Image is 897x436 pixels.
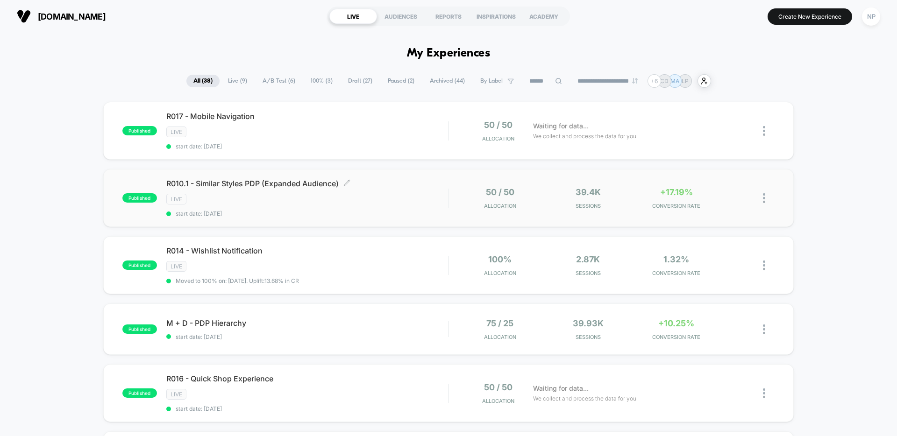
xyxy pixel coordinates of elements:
span: Waiting for data... [533,383,589,394]
span: 39.4k [576,187,601,197]
span: A/B Test ( 6 ) [256,75,302,87]
h1: My Experiences [407,47,491,60]
span: 50 / 50 [484,120,513,130]
button: [DOMAIN_NAME] [14,9,108,24]
div: LIVE [329,9,377,24]
span: By Label [480,77,503,84]
span: 39.93k [573,318,604,328]
span: published [122,388,157,398]
img: close [763,193,765,203]
span: start date: [DATE] [166,333,448,340]
div: ACADEMY [520,9,568,24]
span: +10.25% [658,318,694,328]
span: 50 / 50 [484,382,513,392]
span: [DOMAIN_NAME] [38,12,106,21]
span: R017 - Mobile Navigation [166,112,448,121]
span: Archived ( 44 ) [423,75,472,87]
span: LIVE [166,261,186,272]
span: R014 - Wishlist Notification [166,246,448,255]
span: CONVERSION RATE [634,270,718,276]
div: INSPIRATIONS [472,9,520,24]
p: LP [682,77,689,84]
span: LIVE [166,194,186,204]
p: MA [670,77,679,84]
span: published [122,126,157,135]
div: AUDIENCES [377,9,425,24]
span: start date: [DATE] [166,405,448,412]
span: R010.1 - Similar Styles PDP (Expanded Audience) [166,179,448,188]
span: published [122,324,157,334]
img: close [763,126,765,136]
span: 50 / 50 [486,187,514,197]
span: Paused ( 2 ) [381,75,421,87]
span: Draft ( 27 ) [341,75,379,87]
div: + 6 [648,74,661,88]
img: Visually logo [17,9,31,23]
span: published [122,193,157,203]
span: start date: [DATE] [166,210,448,217]
span: LIVE [166,127,186,137]
button: NP [859,7,883,26]
span: Allocation [484,270,516,276]
span: Waiting for data... [533,121,589,131]
span: start date: [DATE] [166,143,448,150]
button: Create New Experience [768,8,852,25]
span: All ( 38 ) [186,75,220,87]
span: LIVE [166,389,186,400]
span: M + D - PDP Hierarchy [166,318,448,328]
span: Allocation [482,135,514,142]
span: Sessions [547,270,630,276]
span: 1.32% [663,254,689,264]
img: end [632,78,638,84]
div: NP [862,7,880,26]
span: We collect and process the data for you [533,132,636,141]
span: +17.19% [660,187,693,197]
span: 100% ( 3 ) [304,75,340,87]
img: close [763,260,765,270]
p: CD [660,77,669,84]
span: 100% [488,254,512,264]
span: CONVERSION RATE [634,203,718,209]
span: Sessions [547,334,630,340]
span: Live ( 9 ) [221,75,254,87]
span: published [122,260,157,270]
span: CONVERSION RATE [634,334,718,340]
span: Allocation [482,398,514,404]
span: Allocation [484,203,516,209]
span: 75 / 25 [486,318,513,328]
span: Sessions [547,203,630,209]
img: close [763,324,765,334]
span: Allocation [484,334,516,340]
span: We collect and process the data for you [533,394,636,403]
div: REPORTS [425,9,472,24]
span: R016 - Quick Shop Experience [166,374,448,383]
span: Moved to 100% on: [DATE] . Uplift: 13.68% in CR [176,277,299,284]
img: close [763,388,765,398]
span: 2.87k [576,254,600,264]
